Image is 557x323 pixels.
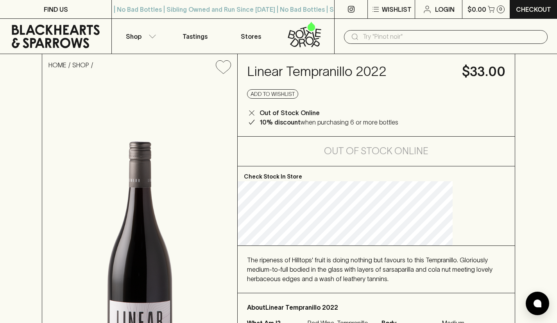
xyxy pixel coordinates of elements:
p: Checkout [516,5,551,14]
p: Login [435,5,455,14]
p: About Linear Tempranillo 2022 [247,303,505,312]
p: when purchasing 6 or more bottles [260,117,398,127]
b: 10% discount [260,119,301,126]
p: 0 [499,7,502,11]
button: Add to wishlist [213,57,234,77]
p: Check Stock In Store [238,166,515,181]
button: Add to wishlist [247,89,298,99]
a: HOME [48,61,66,69]
span: The ripeness of Hilltops' fruit is doing nothing but favours to this Tempranillo. Gloriously medi... [247,256,493,282]
a: Stores [223,19,279,54]
a: Tastings [167,19,223,54]
img: bubble-icon [534,300,541,307]
p: FIND US [44,5,68,14]
h4: $33.00 [462,63,505,80]
p: Tastings [183,32,208,41]
a: SHOP [72,61,89,69]
h5: Out of Stock Online [324,145,428,157]
h4: Linear Tempranillo 2022 [247,63,453,80]
p: Wishlist [382,5,412,14]
button: Shop [112,19,167,54]
input: Try "Pinot noir" [363,31,541,43]
p: Out of Stock Online [260,108,320,117]
p: $0.00 [467,5,486,14]
p: Shop [126,32,141,41]
p: Stores [241,32,261,41]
